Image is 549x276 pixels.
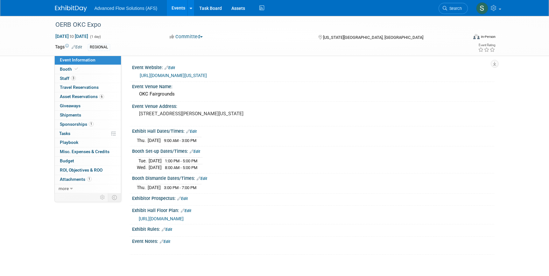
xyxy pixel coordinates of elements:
[60,112,81,117] span: Shipments
[55,56,121,65] a: Event Information
[132,194,494,202] div: Exhibitor Prospectus:
[55,44,82,51] td: Tags
[55,120,121,129] a: Sponsorships1
[137,89,489,99] div: OKC Fairgrounds
[75,67,78,71] i: Booth reservation complete
[149,157,162,164] td: [DATE]
[53,19,458,31] div: OERB OKC Expo
[60,57,95,62] span: Event Information
[149,164,162,171] td: [DATE]
[167,33,205,40] button: Committed
[55,138,121,147] a: Playbook
[165,159,197,163] span: 1:00 PM - 5:00 PM
[60,76,76,81] span: Staff
[323,35,423,40] span: [US_STATE][GEOGRAPHIC_DATA], [GEOGRAPHIC_DATA]
[95,6,158,11] span: Advanced Flow Solutions (AFS)
[60,140,78,145] span: Playbook
[60,94,104,99] span: Asset Reservations
[140,73,207,78] a: [URL][DOMAIN_NAME][US_STATE]
[132,237,494,245] div: Event Notes:
[60,122,94,127] span: Sponsorships
[60,149,109,154] span: Misc. Expenses & Credits
[55,111,121,120] a: Shipments
[60,103,81,108] span: Giveaways
[165,165,197,170] span: 8:00 AM - 5:00 PM
[181,209,191,213] a: Edit
[59,186,69,191] span: more
[476,2,488,14] img: Steve McAnally
[478,44,495,47] div: Event Rating
[132,173,494,182] div: Booth Dismantle Dates/Times:
[55,33,88,39] span: [DATE] [DATE]
[71,76,76,81] span: 3
[88,44,110,51] div: REGIONAL
[430,33,496,43] div: Event Format
[72,45,82,49] a: Edit
[59,131,70,136] span: Tasks
[55,92,121,101] a: Asset Reservations6
[69,34,75,39] span: to
[55,184,121,193] a: more
[132,82,494,90] div: Event Venue Name:
[137,164,149,171] td: Wed.
[162,227,172,232] a: Edit
[481,34,496,39] div: In-Person
[87,177,92,181] span: 1
[164,185,196,190] span: 3:00 PM - 7:00 PM
[108,193,121,202] td: Toggle Event Tabs
[137,137,148,144] td: Thu.
[55,83,121,92] a: Travel Reservations
[177,196,188,201] a: Edit
[165,66,175,70] a: Edit
[55,175,121,184] a: Attachments1
[164,138,196,143] span: 9:00 AM - 3:00 PM
[60,158,74,163] span: Budget
[55,65,121,74] a: Booth
[447,6,462,11] span: Search
[473,34,480,39] img: Format-Inperson.png
[439,3,468,14] a: Search
[60,85,99,90] span: Travel Reservations
[160,239,170,244] a: Edit
[132,206,494,214] div: Exhibit Hall Floor Plan:
[132,146,494,155] div: Booth Set-up Dates/Times:
[60,167,102,173] span: ROI, Objectives & ROO
[60,177,92,182] span: Attachments
[137,157,149,164] td: Tue.
[55,129,121,138] a: Tasks
[55,102,121,110] a: Giveaways
[89,122,94,126] span: 1
[137,184,148,191] td: Thu.
[60,67,79,72] span: Booth
[132,102,494,110] div: Event Venue Address:
[97,193,108,202] td: Personalize Event Tab Strip
[197,176,207,181] a: Edit
[55,166,121,175] a: ROI, Objectives & ROO
[89,35,101,39] span: (1 day)
[55,74,121,83] a: Staff3
[148,137,161,144] td: [DATE]
[132,63,494,71] div: Event Website:
[186,129,197,134] a: Edit
[99,94,104,99] span: 6
[55,147,121,156] a: Misc. Expenses & Credits
[139,216,184,221] a: [URL][DOMAIN_NAME]
[139,111,276,117] pre: [STREET_ADDRESS][PERSON_NAME][US_STATE]
[55,5,87,12] img: ExhibitDay
[148,184,161,191] td: [DATE]
[132,126,494,135] div: Exhibit Hall Dates/Times:
[132,224,494,233] div: Exhibit Rules:
[190,149,200,154] a: Edit
[55,157,121,166] a: Budget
